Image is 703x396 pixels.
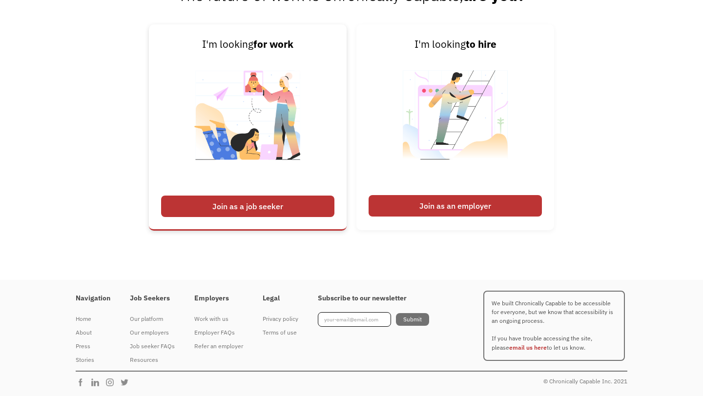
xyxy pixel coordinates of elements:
[130,340,175,352] div: Job seeker FAQs
[130,327,175,338] div: Our employers
[194,327,243,338] div: Employer FAQs
[194,340,243,352] div: Refer an employer
[263,326,298,339] a: Terms of use
[263,313,298,325] div: Privacy policy
[483,291,625,361] p: We built Chronically Capable to be accessible for everyone, but we know that accessibility is an ...
[130,313,175,325] div: Our platform
[194,313,243,325] div: Work with us
[356,24,554,230] a: I'm lookingto hireJoin as an employer
[130,294,175,303] h4: Job Seekers
[76,326,110,339] a: About
[263,327,298,338] div: Terms of use
[369,37,542,52] div: I'm looking
[76,294,110,303] h4: Navigation
[161,196,334,217] div: Join as a job seeker
[194,294,243,303] h4: Employers
[76,353,110,367] a: Stories
[90,377,105,387] img: Chronically Capable Linkedin Page
[76,377,90,387] img: Chronically Capable Facebook Page
[509,344,547,351] a: email us here
[76,340,110,352] div: Press
[130,353,175,367] a: Resources
[318,312,429,327] form: Footer Newsletter
[76,312,110,326] a: Home
[76,339,110,353] a: Press
[369,195,542,217] div: Join as an employer
[318,312,391,327] input: your-email@email.com
[394,52,516,190] img: Illustrated image of someone looking to hire
[396,313,429,326] input: Submit
[194,339,243,353] a: Refer an employer
[161,37,334,52] div: I'm looking
[263,312,298,326] a: Privacy policy
[76,313,110,325] div: Home
[130,339,175,353] a: Job seeker FAQs
[149,24,347,230] a: I'm lookingfor workJoin as a job seeker
[120,377,134,387] img: Chronically Capable Twitter Page
[76,354,110,366] div: Stories
[76,327,110,338] div: About
[130,312,175,326] a: Our platform
[130,354,175,366] div: Resources
[466,38,496,51] strong: to hire
[543,376,627,387] div: © Chronically Capable Inc. 2021
[187,52,309,190] img: Illustrated image of people looking for work
[194,326,243,339] a: Employer FAQs
[105,377,120,387] img: Chronically Capable Instagram Page
[194,312,243,326] a: Work with us
[130,326,175,339] a: Our employers
[318,294,429,303] h4: Subscribe to our newsletter
[253,38,293,51] strong: for work
[263,294,298,303] h4: Legal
